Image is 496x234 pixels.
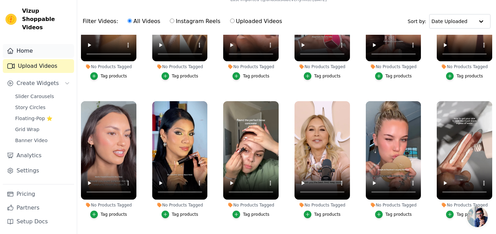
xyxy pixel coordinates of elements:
div: No Products Tagged [437,64,492,70]
a: Banner Video [11,136,74,145]
div: Tag products [243,212,269,217]
div: No Products Tagged [81,202,136,208]
div: No Products Tagged [437,202,492,208]
div: No Products Tagged [366,202,421,208]
span: Grid Wrap [15,126,39,133]
div: No Products Tagged [152,64,208,70]
button: Tag products [90,211,127,218]
span: Floating-Pop ⭐ [15,115,52,122]
span: Slider Carousels [15,93,54,100]
div: Tag products [243,73,269,79]
a: Floating-Pop ⭐ [11,114,74,123]
a: Setup Docs [3,215,74,228]
a: Settings [3,164,74,178]
div: No Products Tagged [152,202,208,208]
div: Tag products [456,73,483,79]
div: No Products Tagged [294,64,350,70]
button: Tag products [446,211,483,218]
button: Tag products [90,72,127,80]
div: Tag products [456,212,483,217]
a: Upload Videos [3,59,74,73]
div: No Products Tagged [223,202,279,208]
button: Tag products [304,211,341,218]
span: Create Widgets [17,79,59,87]
a: Slider Carousels [11,92,74,101]
a: Open chat [467,206,488,227]
a: Grid Wrap [11,125,74,134]
span: Banner Video [15,137,48,144]
div: Tag products [385,212,412,217]
div: Tag products [314,73,341,79]
a: Analytics [3,149,74,162]
div: No Products Tagged [366,64,421,70]
input: Instagram Reels [170,19,174,23]
div: No Products Tagged [294,202,350,208]
img: Vizup [6,14,17,25]
input: All Videos [127,19,132,23]
div: Tag products [172,73,198,79]
div: Tag products [101,212,127,217]
label: Uploaded Videos [230,17,282,26]
div: Tag products [385,73,412,79]
button: Tag products [446,72,483,80]
input: Uploaded Videos [230,19,235,23]
button: Tag products [304,72,341,80]
div: Sort by: [408,14,491,29]
div: Tag products [101,73,127,79]
div: No Products Tagged [81,64,136,70]
button: Tag products [232,211,269,218]
div: Tag products [172,212,198,217]
button: Tag products [162,72,198,80]
span: Story Circles [15,104,45,111]
span: Vizup Shoppable Videos [22,7,71,32]
button: Tag products [375,211,412,218]
button: Create Widgets [3,76,74,90]
a: Partners [3,201,74,215]
div: Tag products [314,212,341,217]
div: No Products Tagged [223,64,279,70]
label: Instagram Reels [169,17,220,26]
button: Tag products [162,211,198,218]
div: Filter Videos: [83,13,286,29]
button: Tag products [375,72,412,80]
a: Story Circles [11,103,74,112]
a: Home [3,44,74,58]
label: All Videos [127,17,161,26]
button: Tag products [232,72,269,80]
a: Pricing [3,187,74,201]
